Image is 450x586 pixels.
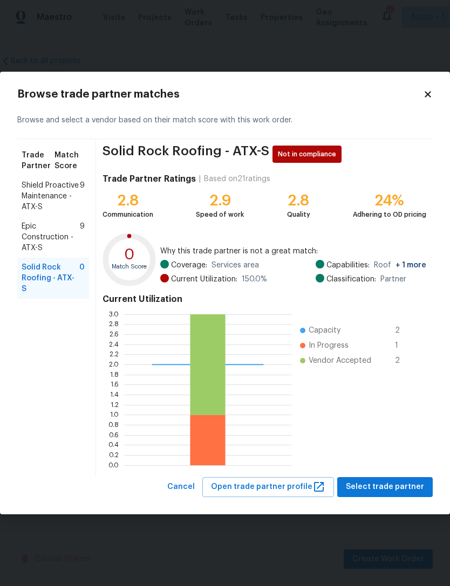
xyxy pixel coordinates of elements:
[110,411,119,418] text: 1.0
[160,246,426,257] span: Why this trade partner is not a great match:
[309,340,349,351] span: In Progress
[112,264,147,270] text: Match Score
[395,340,412,351] span: 1
[17,102,433,139] div: Browse and select a vendor based on their match score with this work order.
[212,260,259,271] span: Services area
[171,274,237,285] span: Current Utilization:
[309,325,340,336] span: Capacity
[109,452,119,458] text: 0.2
[17,89,423,100] h2: Browse trade partner matches
[22,180,80,212] span: Shield Proactive Maintenance - ATX-S
[395,325,412,336] span: 2
[287,195,310,206] div: 2.8
[396,261,426,269] span: + 1 more
[287,209,310,220] div: Quality
[79,262,85,294] span: 0
[109,341,119,348] text: 2.4
[22,262,79,294] span: Solid Rock Roofing - ATX-S
[111,402,119,408] text: 1.2
[22,150,54,171] span: Trade Partner
[103,195,153,206] div: 2.8
[110,331,119,337] text: 2.6
[80,180,85,212] span: 9
[211,480,325,494] span: Open trade partner profile
[353,209,426,220] div: Adhering to OD pricing
[109,432,119,438] text: 0.6
[202,477,334,497] button: Open trade partner profile
[103,174,196,184] h4: Trade Partner Ratings
[80,221,85,253] span: 9
[196,195,244,206] div: 2.9
[108,422,119,428] text: 0.8
[103,294,426,305] h4: Current Utilization
[22,221,80,253] span: Epic Construction - ATX-S
[109,321,119,327] text: 2.8
[54,150,85,171] span: Match Score
[111,381,119,388] text: 1.6
[108,462,119,468] text: 0.0
[167,480,195,494] span: Cancel
[346,480,424,494] span: Select trade partner
[108,442,119,448] text: 0.4
[326,260,370,271] span: Capabilities:
[109,311,119,318] text: 3.0
[109,361,119,368] text: 2.0
[171,260,207,271] span: Coverage:
[163,477,199,497] button: Cancel
[124,248,134,263] text: 0
[110,371,119,378] text: 1.8
[309,355,371,366] span: Vendor Accepted
[278,149,340,160] span: Not in compliance
[110,351,119,357] text: 2.2
[204,174,270,184] div: Based on 21 ratings
[395,355,412,366] span: 2
[196,209,244,220] div: Speed of work
[196,174,204,184] div: |
[374,260,426,271] span: Roof
[103,209,153,220] div: Communication
[337,477,433,497] button: Select trade partner
[110,391,119,398] text: 1.4
[103,146,269,163] span: Solid Rock Roofing - ATX-S
[242,274,267,285] span: 150.0 %
[380,274,406,285] span: Partner
[326,274,376,285] span: Classification:
[353,195,426,206] div: 24%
